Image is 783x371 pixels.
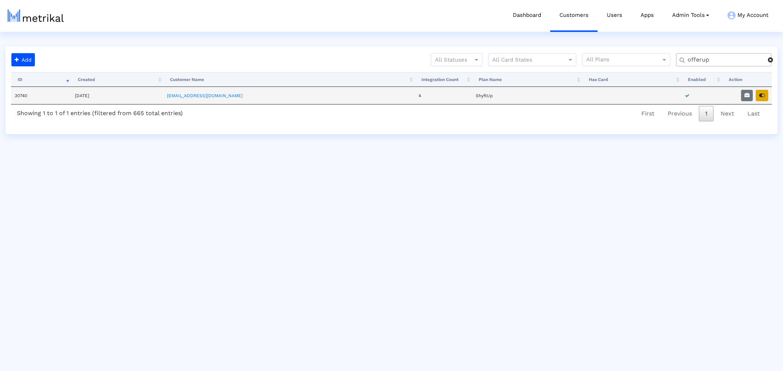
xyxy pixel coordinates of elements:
button: Add [11,53,35,66]
a: 1 [699,106,714,121]
td: 30740 [11,87,71,104]
img: metrical-logo-light.png [8,10,64,22]
td: ShyftUp [472,87,582,104]
a: [EMAIL_ADDRESS][DOMAIN_NAME] [167,93,243,98]
input: Customer Name [682,56,768,64]
a: Previous [661,106,698,121]
a: First [635,106,661,121]
th: ID: activate to sort column ascending [11,72,71,87]
td: [DATE] [71,87,164,104]
td: 4 [415,87,472,104]
th: Action [722,72,772,87]
img: my-account-menu-icon.png [728,11,736,19]
input: All Plans [586,55,662,65]
th: Customer Name: activate to sort column ascending [163,72,415,87]
input: All Card States [492,55,559,65]
th: Created: activate to sort column ascending [71,72,164,87]
th: Enabled: activate to sort column ascending [681,72,722,87]
th: Integration Count: activate to sort column ascending [415,72,472,87]
a: Next [714,106,740,121]
th: Plan Name: activate to sort column ascending [472,72,582,87]
th: Has Card: activate to sort column ascending [582,72,681,87]
a: Last [741,106,766,121]
div: Showing 1 to 1 of 1 entries (filtered from 665 total entries) [11,104,189,120]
